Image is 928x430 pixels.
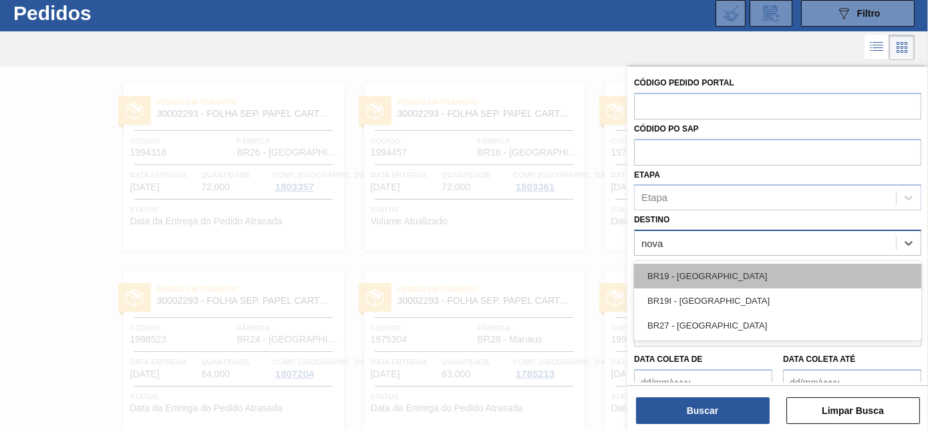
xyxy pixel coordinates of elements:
[634,260,675,270] label: Carteira
[857,8,881,19] span: Filtro
[783,369,921,396] input: dd/mm/yyyy
[634,355,702,364] label: Data coleta de
[634,78,734,87] label: Código Pedido Portal
[634,288,921,313] div: BR19I - [GEOGRAPHIC_DATA]
[634,215,669,224] label: Destino
[641,192,667,204] div: Etapa
[865,35,889,60] div: Visão em Lista
[634,313,921,338] div: BR27 - [GEOGRAPHIC_DATA]
[634,170,660,180] label: Etapa
[13,5,201,21] h1: Pedidos
[783,355,855,364] label: Data coleta até
[634,264,921,288] div: BR19 - [GEOGRAPHIC_DATA]
[889,35,915,60] div: Visão em Cards
[634,369,772,396] input: dd/mm/yyyy
[634,124,699,134] label: Códido PO SAP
